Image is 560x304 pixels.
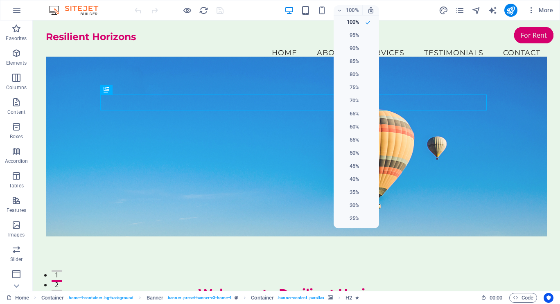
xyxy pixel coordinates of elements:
[19,259,29,261] button: 2
[19,269,29,271] button: 3
[339,135,359,145] h6: 55%
[339,187,359,197] h6: 35%
[339,96,359,106] h6: 70%
[339,174,359,184] h6: 40%
[339,83,359,92] h6: 75%
[339,17,359,27] h6: 100%
[481,7,521,23] div: For Rent
[339,30,359,40] h6: 95%
[339,148,359,158] h6: 50%
[339,70,359,79] h6: 80%
[339,161,359,171] h6: 45%
[339,214,359,223] h6: 25%
[339,56,359,66] h6: 85%
[19,250,29,252] button: 1
[339,200,359,210] h6: 30%
[339,109,359,119] h6: 65%
[339,43,359,53] h6: 90%
[339,122,359,132] h6: 60%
